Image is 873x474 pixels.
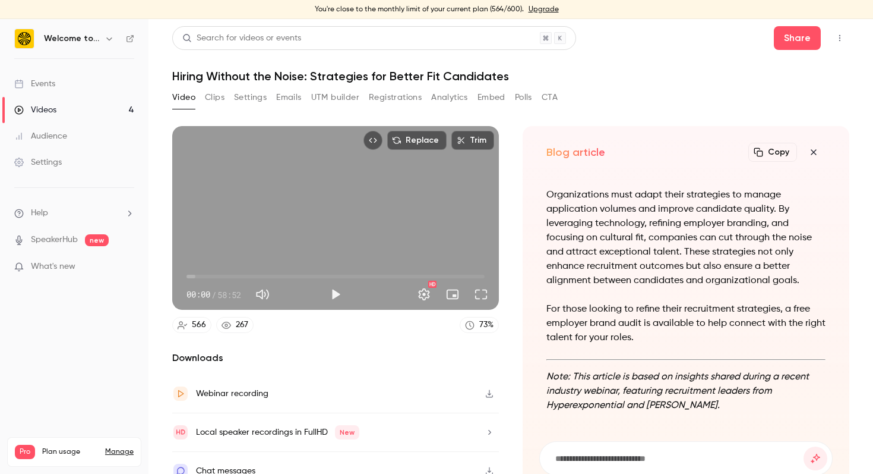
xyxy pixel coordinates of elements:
[205,88,224,107] button: Clips
[14,78,55,90] div: Events
[31,207,48,219] span: Help
[335,425,359,440] span: New
[774,26,821,50] button: Share
[172,88,195,107] button: Video
[311,88,359,107] button: UTM builder
[460,317,499,333] a: 73%
[479,319,494,331] div: 73 %
[196,425,359,440] div: Local speaker recordings in FullHD
[546,302,825,345] p: For those looking to refine their recruitment strategies, a free employer brand audit is availabl...
[251,282,274,306] button: Mute
[748,143,797,162] button: Copy
[15,445,35,459] span: Pro
[363,131,382,150] button: Embed video
[451,131,494,150] button: Trim
[324,282,347,306] button: Play
[546,188,825,288] p: Organizations must adapt their strategies to manage application volumes and improve candidate qua...
[236,319,248,331] div: 267
[15,29,34,48] img: Welcome to the Jungle
[529,5,559,14] a: Upgrade
[14,156,62,168] div: Settings
[186,288,241,301] div: 00:00
[515,88,532,107] button: Polls
[546,372,809,410] em: Note: This article is based on insights shared during a recent industry webinar, featuring recrui...
[546,145,605,159] h2: Blog article
[172,69,849,83] h1: Hiring Without the Noise: Strategies for Better Fit Candidates
[211,288,216,301] span: /
[428,281,436,288] div: HD
[412,282,436,306] button: Settings
[31,260,75,273] span: What's new
[14,104,56,116] div: Videos
[431,88,468,107] button: Analytics
[105,447,134,457] a: Manage
[31,234,78,246] a: SpeakerHub
[216,317,254,333] a: 267
[186,288,210,301] span: 00:00
[14,130,67,142] div: Audience
[387,131,447,150] button: Replace
[192,319,206,331] div: 566
[182,32,301,45] div: Search for videos or events
[196,387,268,401] div: Webinar recording
[830,29,849,48] button: Top Bar Actions
[44,33,100,45] h6: Welcome to the Jungle
[85,234,109,246] span: new
[217,288,241,301] span: 58:52
[234,88,267,107] button: Settings
[172,351,499,365] h2: Downloads
[276,88,301,107] button: Emails
[477,88,505,107] button: Embed
[369,88,422,107] button: Registrations
[441,282,464,306] button: Turn on miniplayer
[542,88,558,107] button: CTA
[172,317,211,333] a: 566
[14,207,134,219] li: help-dropdown-opener
[469,282,493,306] button: Full screen
[42,447,98,457] span: Plan usage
